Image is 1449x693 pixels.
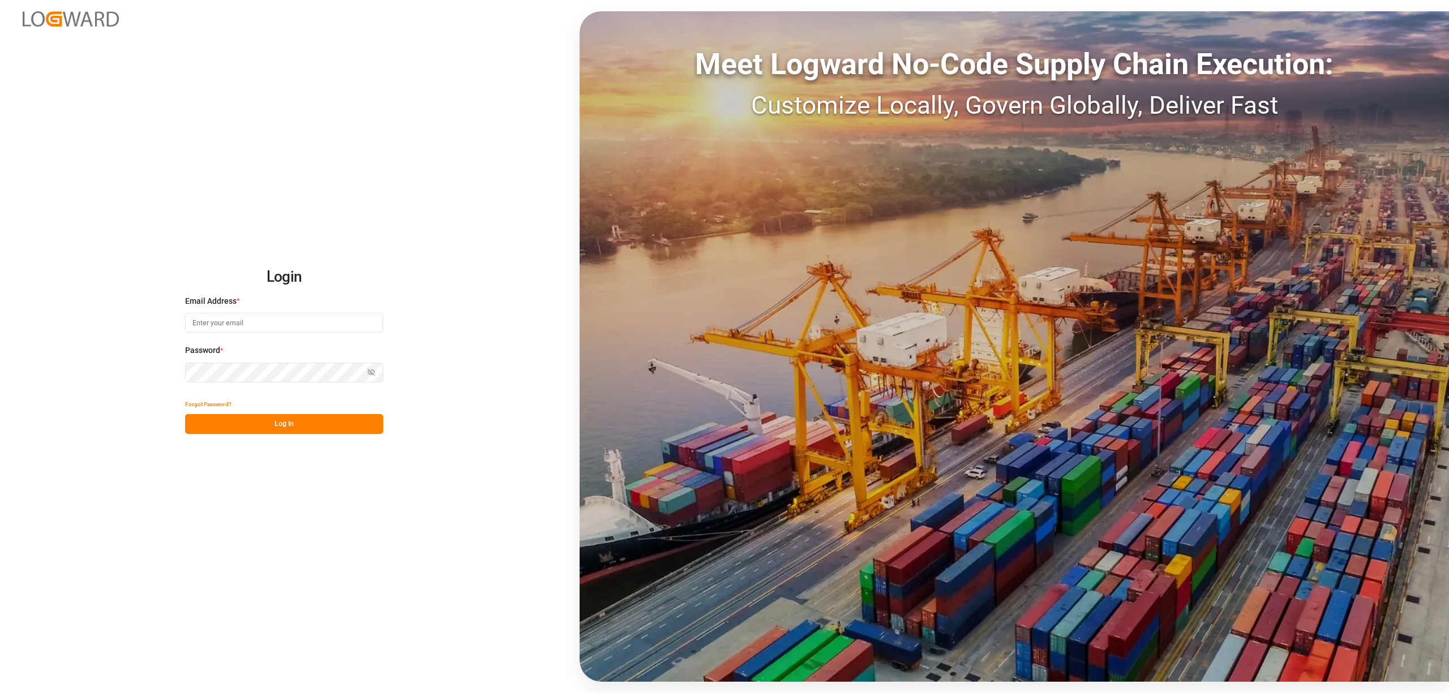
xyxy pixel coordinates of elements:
span: Password [185,345,220,356]
h2: Login [185,259,383,295]
span: Email Address [185,295,237,307]
div: Customize Locally, Govern Globally, Deliver Fast [580,87,1449,124]
img: Logward_new_orange.png [23,11,119,27]
div: Meet Logward No-Code Supply Chain Execution: [580,42,1449,87]
input: Enter your email [185,313,383,333]
button: Log In [185,414,383,434]
button: Forgot Password? [185,394,232,414]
